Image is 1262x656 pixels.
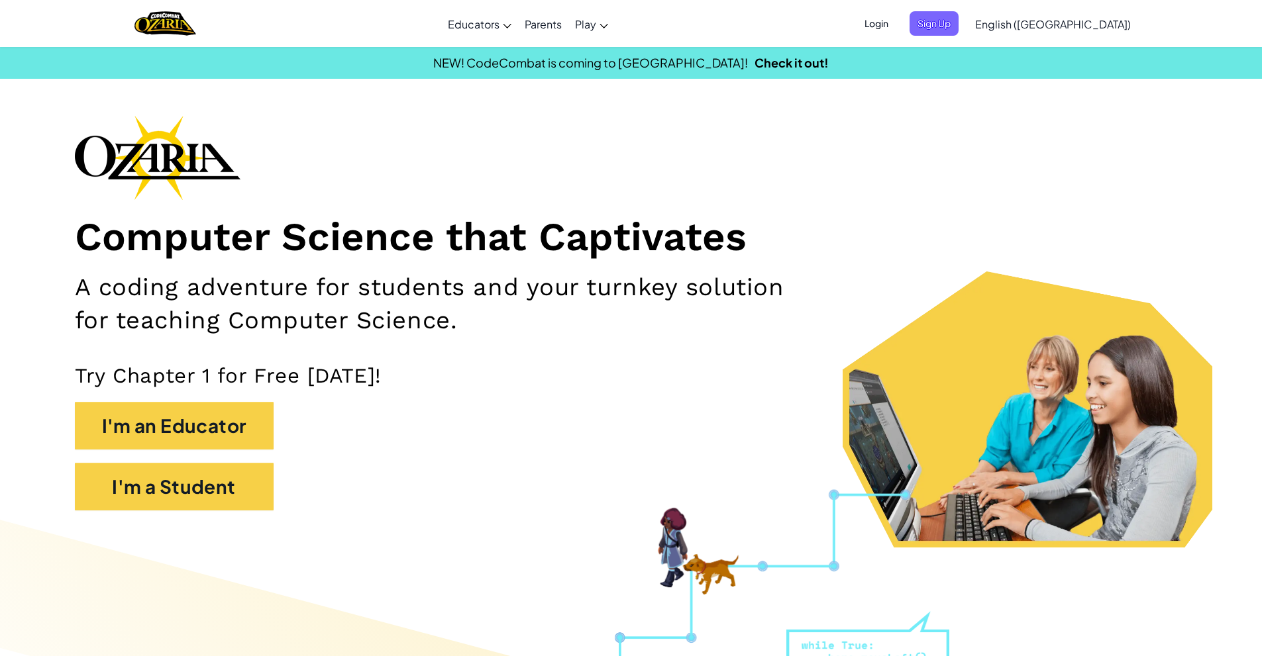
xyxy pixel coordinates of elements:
[857,11,896,36] button: Login
[75,271,821,336] h2: A coding adventure for students and your turnkey solution for teaching Computer Science.
[568,6,615,42] a: Play
[75,213,1188,261] h1: Computer Science that Captivates
[975,17,1131,31] span: English ([GEOGRAPHIC_DATA])
[575,17,596,31] span: Play
[441,6,518,42] a: Educators
[518,6,568,42] a: Parents
[134,10,196,37] img: Home
[433,55,748,70] span: NEW! CodeCombat is coming to [GEOGRAPHIC_DATA]!
[910,11,959,36] button: Sign Up
[75,402,274,449] button: I'm an Educator
[448,17,500,31] span: Educators
[75,463,274,510] button: I'm a Student
[755,55,829,70] a: Check it out!
[75,115,240,200] img: Ozaria branding logo
[75,363,1188,389] p: Try Chapter 1 for Free [DATE]!
[969,6,1137,42] a: English ([GEOGRAPHIC_DATA])
[134,10,196,37] a: Ozaria by CodeCombat logo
